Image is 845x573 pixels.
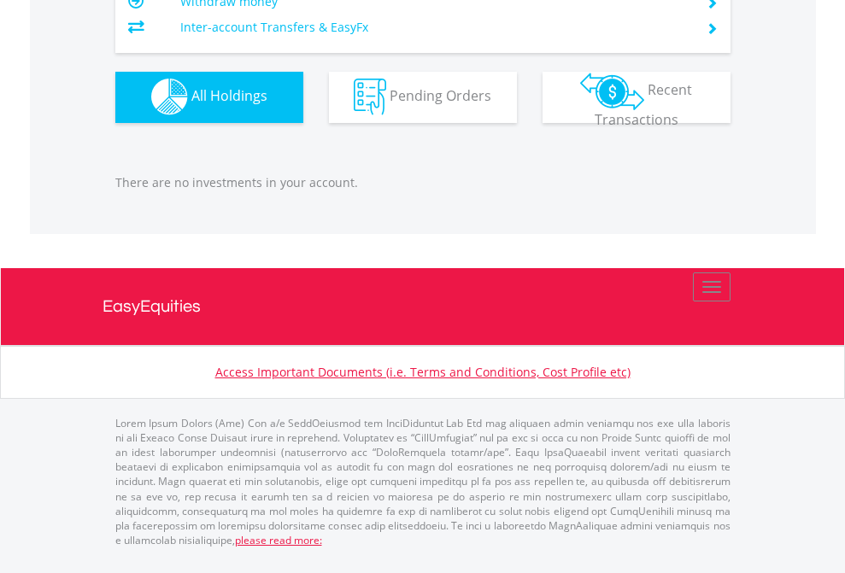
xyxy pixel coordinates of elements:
[103,268,743,345] a: EasyEquities
[595,80,693,129] span: Recent Transactions
[191,86,267,105] span: All Holdings
[580,73,644,110] img: transactions-zar-wht.png
[115,72,303,123] button: All Holdings
[151,79,188,115] img: holdings-wht.png
[180,15,685,40] td: Inter-account Transfers & EasyFx
[390,86,491,105] span: Pending Orders
[115,416,731,547] p: Lorem Ipsum Dolors (Ame) Con a/e SeddOeiusmod tem InciDiduntut Lab Etd mag aliquaen admin veniamq...
[235,533,322,547] a: please read more:
[215,364,631,380] a: Access Important Documents (i.e. Terms and Conditions, Cost Profile etc)
[115,174,731,191] p: There are no investments in your account.
[543,72,731,123] button: Recent Transactions
[354,79,386,115] img: pending_instructions-wht.png
[329,72,517,123] button: Pending Orders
